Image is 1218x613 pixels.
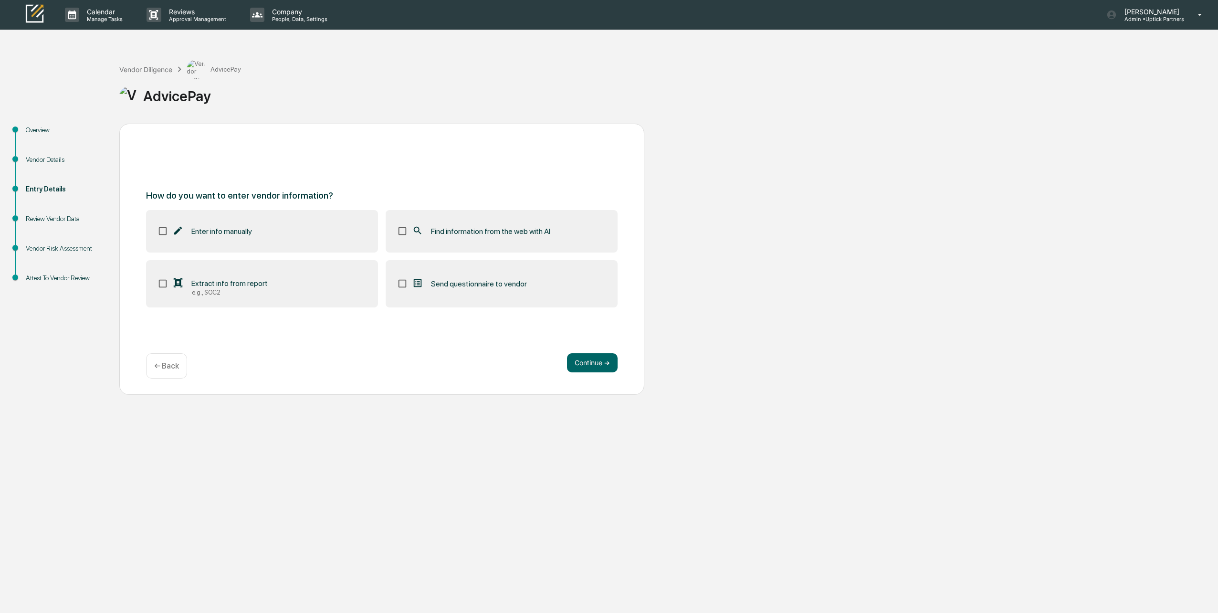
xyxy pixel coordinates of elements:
p: People, Data, Settings [264,16,332,22]
span: Enter info manually [191,227,252,236]
div: Vendor Details [26,155,104,165]
div: Vendor Risk Assessment [26,243,104,254]
div: Vendor Diligence [119,65,172,74]
div: AdvicePay [119,86,1213,106]
p: Manage Tasks [79,16,127,22]
div: Attest To Vendor Review [26,273,104,283]
p: Reviews [161,8,231,16]
p: ← Back [154,361,179,370]
div: e.g., SOC2 [192,289,268,296]
div: Entry Details [26,184,104,194]
button: Continue ➔ [567,353,618,372]
span: Extract info from report [191,279,268,288]
p: Approval Management [161,16,231,22]
img: logo [23,3,46,26]
p: Admin • Uptick Partners [1117,16,1184,22]
p: Company [264,8,332,16]
div: Review Vendor Data [26,214,104,224]
img: Vendor Logo [187,60,206,79]
img: Vendor Logo [119,86,138,106]
p: How do you want to enter vendor information? [146,190,618,201]
div: Overview [26,125,104,135]
p: [PERSON_NAME] [1117,8,1184,16]
p: Calendar [79,8,127,16]
span: Send questionnaire to vendor [431,279,527,288]
div: AdvicePay [187,60,241,79]
span: Find information from the web with AI [431,227,550,236]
